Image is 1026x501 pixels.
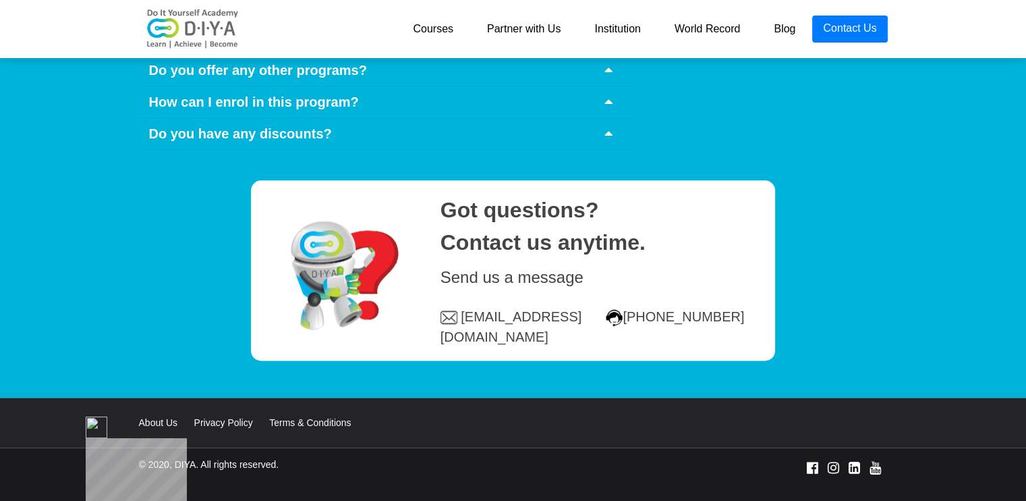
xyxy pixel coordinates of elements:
[149,63,367,78] span: Do you offer any other programs?
[194,417,266,428] a: Privacy Policy
[658,16,758,43] a: World Record
[757,16,812,43] a: Blog
[812,16,887,43] a: Contact Us
[577,16,657,43] a: Institution
[129,458,642,478] div: © 2020, DIYA. All rights reserved.
[440,311,457,324] img: slide-17-icon1.png
[396,16,470,43] a: Courses
[440,309,582,344] a: [EMAIL_ADDRESS][DOMAIN_NAME]
[430,194,762,259] div: Got questions? Contact us anytime.
[86,417,107,438] img: chicken.png
[149,95,359,109] span: How can I enrol in this program?
[430,265,762,290] div: Send us a message
[596,307,762,347] div: [PHONE_NUMBER]
[139,9,247,49] img: logo-v2.png
[149,126,332,141] span: Do you have any discounts?
[269,417,364,428] a: Terms & Conditions
[275,197,420,343] img: Diya%20Mascot2-min.png
[470,16,577,43] a: Partner with Us
[606,309,623,327] img: slide-17-icon2.png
